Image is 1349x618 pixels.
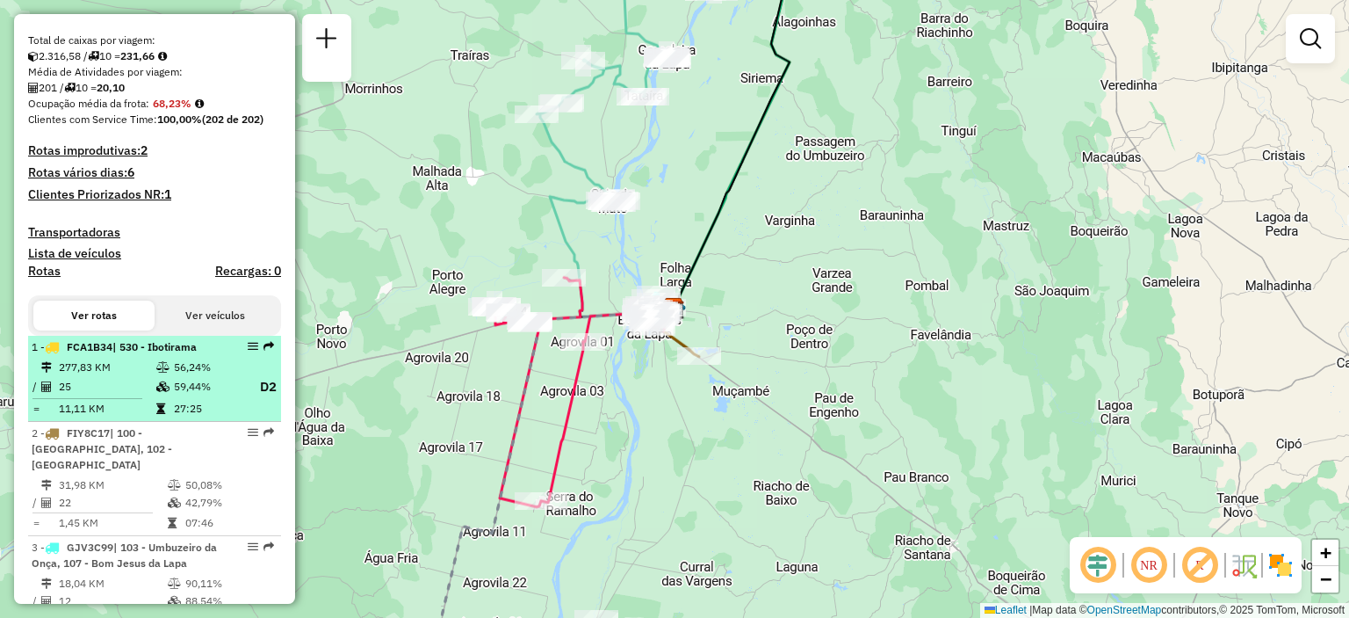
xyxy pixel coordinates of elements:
[32,494,40,512] td: /
[28,113,157,126] span: Clientes com Service Time:
[156,404,165,414] i: Tempo total em rota
[1320,568,1331,590] span: −
[41,578,52,589] i: Distância Total
[67,541,113,554] span: GJV3C99
[58,376,155,398] td: 25
[33,301,155,331] button: Ver rotas
[32,400,40,418] td: =
[28,97,149,110] span: Ocupação média da frota:
[215,264,281,279] h4: Recargas: 0
[58,476,167,494] td: 31,98 KM
[41,382,52,392] i: Total de Atividades
[28,143,281,158] h4: Rotas improdutivas:
[245,377,277,397] p: D2
[985,604,1027,616] a: Leaflet
[168,578,181,589] i: % de utilização do peso
[97,81,125,94] strong: 20,10
[58,359,155,376] td: 277,83 KM
[112,340,197,353] span: | 530 - Ibotirama
[28,80,281,96] div: 201 / 10 =
[58,494,167,512] td: 22
[28,225,281,240] h4: Transportadoras
[41,362,52,373] i: Distância Total
[67,426,110,440] span: FIY8C17
[263,341,274,352] em: Rota exportada
[1128,544,1170,586] span: Ocultar NR
[184,514,273,532] td: 07:46
[1087,604,1162,616] a: OpenStreetMap
[28,246,281,261] h4: Lista de veículos
[32,426,172,471] span: | 100 - [GEOGRAPHIC_DATA], 102 - [GEOGRAPHIC_DATA]
[248,341,258,352] em: Opções
[202,113,263,126] strong: (202 de 202)
[1320,542,1331,563] span: +
[28,83,39,93] i: Total de Atividades
[1312,540,1338,566] a: Zoom in
[158,51,167,62] i: Meta Caixas/viagem: 206,52 Diferença: 25,14
[156,362,170,373] i: % de utilização do peso
[28,64,281,80] div: Média de Atividades por viagem:
[28,165,281,180] h4: Rotas vários dias:
[28,51,39,62] i: Cubagem total roteirizado
[157,113,202,126] strong: 100,00%
[173,359,243,376] td: 56,24%
[173,376,243,398] td: 59,44%
[41,480,52,491] i: Distância Total
[309,21,344,61] a: Nova sessão e pesquisa
[1029,604,1032,616] span: |
[32,376,40,398] td: /
[1293,21,1328,56] a: Exibir filtros
[32,541,217,570] span: 3 -
[168,518,177,528] i: Tempo total em rota
[141,142,148,158] strong: 2
[1077,544,1119,586] span: Ocultar deslocamento
[1312,566,1338,593] a: Zoom out
[184,476,273,494] td: 50,08%
[32,593,40,610] td: /
[173,400,243,418] td: 27:25
[32,514,40,532] td: =
[263,427,274,438] em: Rota exportada
[1230,551,1258,579] img: Fluxo de ruas
[58,400,155,418] td: 11,11 KM
[248,427,258,438] em: Opções
[168,498,181,508] i: % de utilização da cubagem
[32,340,197,353] span: 1 -
[184,575,273,593] td: 90,11%
[28,33,281,48] div: Total de caixas por viagem:
[153,97,191,110] strong: 68,23%
[155,301,276,331] button: Ver veículos
[263,542,274,552] em: Rota exportada
[28,187,281,202] h4: Clientes Priorizados NR:
[58,593,167,610] td: 12
[88,51,99,62] i: Total de rotas
[184,593,273,610] td: 88,54%
[64,83,76,93] i: Total de rotas
[127,164,134,180] strong: 6
[28,264,61,279] a: Rotas
[67,340,112,353] span: FCA1B34
[1179,544,1221,586] span: Exibir rótulo
[195,98,204,109] em: Média calculada utilizando a maior ocupação (%Peso ou %Cubagem) de cada rota da sessão. Rotas cro...
[58,575,167,593] td: 18,04 KM
[184,494,273,512] td: 42,79%
[58,514,167,532] td: 1,45 KM
[1266,551,1295,579] img: Exibir/Ocultar setores
[168,596,181,607] i: % de utilização da cubagem
[32,426,172,471] span: 2 -
[248,542,258,552] em: Opções
[156,382,170,392] i: % de utilização da cubagem
[32,541,217,570] span: | 103 - Umbuzeiro da Onça, 107 - Bom Jesus da Lapa
[41,596,52,607] i: Total de Atividades
[980,603,1349,618] div: Map data © contributors,© 2025 TomTom, Microsoft
[120,49,155,62] strong: 231,66
[164,186,171,202] strong: 1
[168,480,181,491] i: % de utilização do peso
[41,498,52,508] i: Total de Atividades
[662,297,685,320] img: CDD Lapa
[28,48,281,64] div: 2.316,58 / 10 =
